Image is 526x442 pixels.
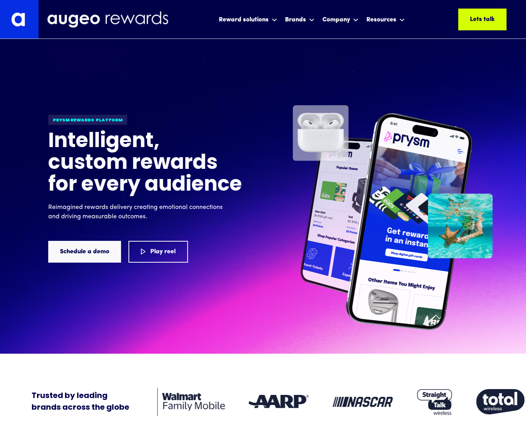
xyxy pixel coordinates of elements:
[285,15,306,25] div: Brands
[48,240,121,262] a: Schedule a demo
[364,9,407,30] div: Resources
[162,393,225,411] img: Client logo: Walmart Family Mobile
[48,202,227,221] p: Reimagined rewards delivery creating emotional connections and driving measurable outcomes.
[32,390,129,414] div: Trusted by leading brands across the globe
[458,9,507,30] a: Lets talk
[48,131,243,196] h1: Intelligent, custom rewards for every audience
[48,114,127,125] div: Prysm Rewards platform
[128,240,188,262] a: Play reel
[219,15,269,25] div: Reward solutions
[366,15,396,25] div: Resources
[322,15,350,25] div: Company
[320,9,361,30] div: Company
[283,9,317,30] div: Brands
[217,9,279,30] div: Reward solutions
